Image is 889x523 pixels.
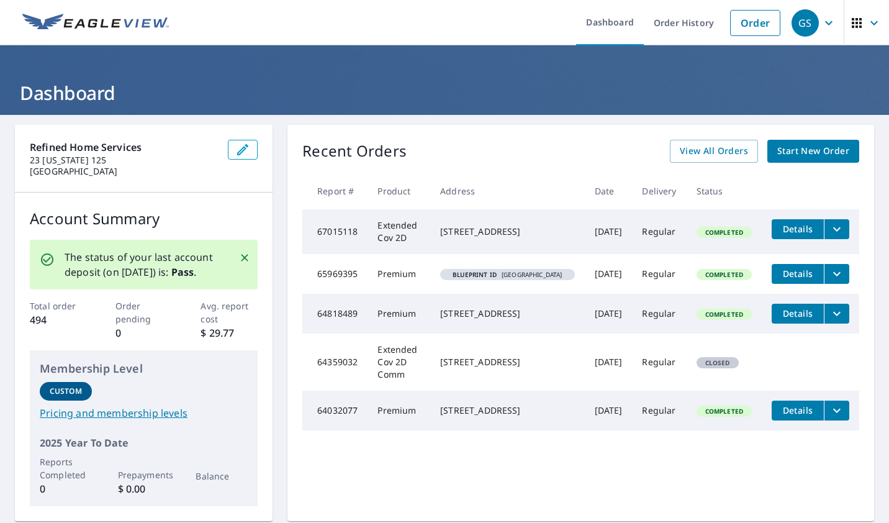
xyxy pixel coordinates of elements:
p: Custom [50,386,82,397]
button: detailsBtn-64818489 [772,304,824,324]
td: Premium [368,294,430,334]
td: Regular [632,391,686,430]
div: [STREET_ADDRESS] [440,404,574,417]
span: Details [779,268,816,280]
p: 0 [115,325,173,340]
td: Regular [632,334,686,391]
p: [GEOGRAPHIC_DATA] [30,166,218,177]
td: Regular [632,209,686,254]
span: Details [779,223,816,235]
p: 23 [US_STATE] 125 [30,155,218,166]
img: EV Logo [22,14,169,32]
button: detailsBtn-67015118 [772,219,824,239]
th: Report # [302,173,368,209]
span: Start New Order [777,143,849,159]
td: [DATE] [585,254,633,294]
a: View All Orders [670,140,758,163]
td: Regular [632,294,686,334]
th: Delivery [632,173,686,209]
td: Premium [368,254,430,294]
p: $ 0.00 [118,481,170,496]
p: The status of your last account deposit (on [DATE]) is: . [65,250,224,280]
span: View All Orders [680,143,748,159]
p: 494 [30,312,87,327]
div: [STREET_ADDRESS] [440,356,574,368]
td: Regular [632,254,686,294]
td: [DATE] [585,294,633,334]
button: filesDropdownBtn-65969395 [824,264,849,284]
td: [DATE] [585,209,633,254]
td: 64818489 [302,294,368,334]
p: Prepayments [118,468,170,481]
button: filesDropdownBtn-64818489 [824,304,849,324]
span: [GEOGRAPHIC_DATA] [445,271,569,278]
p: 2025 Year To Date [40,435,248,450]
button: detailsBtn-65969395 [772,264,824,284]
b: Pass [171,265,194,279]
span: Completed [698,310,751,319]
td: 65969395 [302,254,368,294]
span: Completed [698,228,751,237]
p: Reports Completed [40,455,92,481]
td: 64032077 [302,391,368,430]
td: Extended Cov 2D Comm [368,334,430,391]
td: [DATE] [585,391,633,430]
span: Details [779,307,816,319]
th: Address [430,173,584,209]
p: $ 29.77 [201,325,258,340]
p: Order pending [115,299,173,325]
p: 0 [40,481,92,496]
span: Details [779,404,816,416]
p: Account Summary [30,207,258,230]
a: Order [730,10,780,36]
button: detailsBtn-64032077 [772,401,824,421]
button: Close [237,250,253,266]
th: Product [368,173,430,209]
th: Date [585,173,633,209]
p: Refined Home Services [30,140,218,155]
td: Extended Cov 2D [368,209,430,254]
td: [DATE] [585,334,633,391]
div: [STREET_ADDRESS] [440,307,574,320]
div: GS [792,9,819,37]
div: [STREET_ADDRESS] [440,225,574,238]
p: Balance [196,470,248,483]
button: filesDropdownBtn-64032077 [824,401,849,421]
h1: Dashboard [15,80,874,106]
span: Completed [698,270,751,279]
p: Avg. report cost [201,299,258,325]
p: Membership Level [40,360,248,377]
em: Blueprint ID [453,271,497,278]
p: Recent Orders [302,140,407,163]
td: Premium [368,391,430,430]
a: Start New Order [767,140,859,163]
span: Closed [698,358,738,367]
td: 64359032 [302,334,368,391]
span: Completed [698,407,751,416]
td: 67015118 [302,209,368,254]
th: Status [687,173,762,209]
p: Total order [30,299,87,312]
a: Pricing and membership levels [40,406,248,421]
button: filesDropdownBtn-67015118 [824,219,849,239]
